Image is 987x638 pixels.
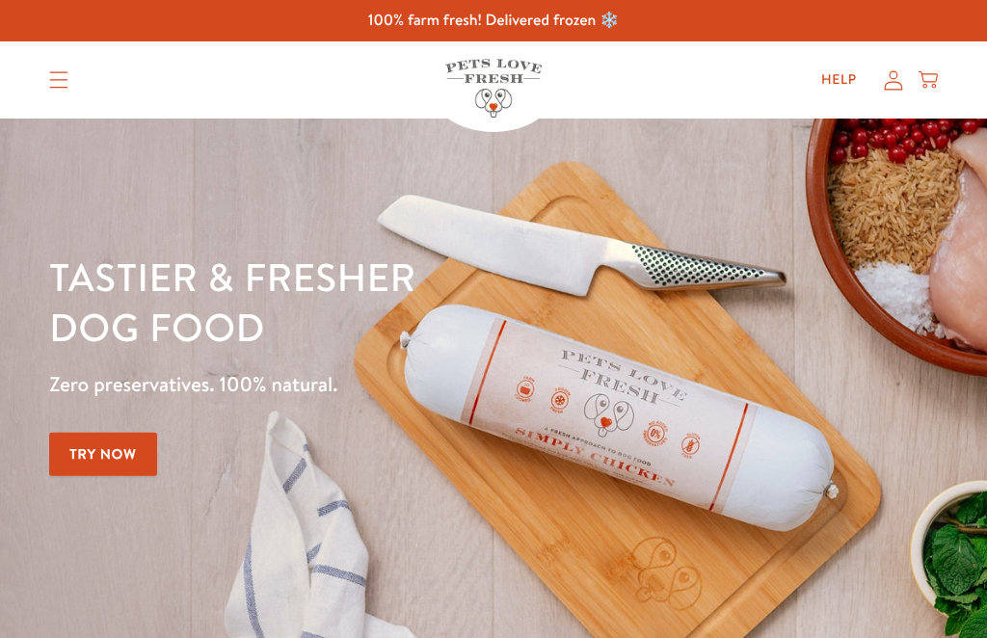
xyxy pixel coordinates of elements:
[49,367,641,402] p: Zero preservatives. 100% natural.
[445,59,542,118] img: Pets Love Fresh
[49,433,157,476] a: Try Now
[34,56,84,104] summary: Translation missing: en.sections.header.menu
[49,252,641,352] h1: Tastier & fresher dog food
[806,61,872,99] a: Help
